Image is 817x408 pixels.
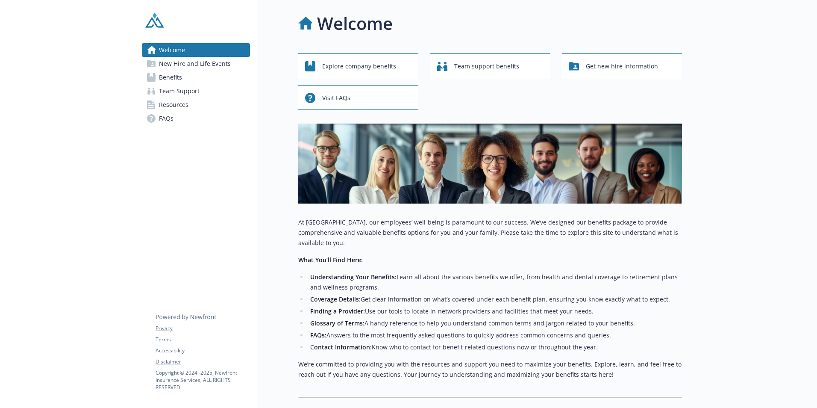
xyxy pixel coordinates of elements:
[314,343,372,351] strong: ontact Information:
[308,306,682,316] li: Use our tools to locate in-network providers and facilities that meet your needs.
[308,272,682,293] li: Learn all about the various benefits we offer, from health and dental coverage to retirement plan...
[308,342,682,352] li: C Know who to contact for benefit-related questions now or throughout the year.
[310,307,365,315] strong: Finding a Provider:
[298,85,418,110] button: Visit FAQs
[298,53,418,78] button: Explore company benefits
[142,43,250,57] a: Welcome
[310,273,397,281] strong: Understanding Your Benefits:
[310,319,364,327] strong: Glossary of Terms:
[159,57,231,71] span: New Hire and Life Events
[298,256,363,264] strong: What You’ll Find Here:
[298,124,682,204] img: overview page banner
[159,98,188,112] span: Resources
[310,295,361,303] strong: Coverage Details:
[142,84,250,98] a: Team Support
[308,330,682,340] li: Answers to the most frequently asked questions to quickly address common concerns and queries.
[308,294,682,305] li: Get clear information on what’s covered under each benefit plan, ensuring you know exactly what t...
[142,71,250,84] a: Benefits
[159,84,200,98] span: Team Support
[298,359,682,380] p: We’re committed to providing you with the resources and support you need to maximize your benefit...
[562,53,682,78] button: Get new hire information
[317,11,393,36] h1: Welcome
[322,90,350,106] span: Visit FAQs
[159,43,185,57] span: Welcome
[310,331,326,339] strong: FAQs:
[142,98,250,112] a: Resources
[156,347,250,355] a: Accessibility
[586,58,658,74] span: Get new hire information
[142,112,250,125] a: FAQs
[298,217,682,248] p: At [GEOGRAPHIC_DATA], our employees’ well-being is paramount to our success. We’ve designed our b...
[159,71,182,84] span: Benefits
[430,53,550,78] button: Team support benefits
[156,325,250,332] a: Privacy
[159,112,173,125] span: FAQs
[142,57,250,71] a: New Hire and Life Events
[156,369,250,391] p: Copyright © 2024 - 2025 , Newfront Insurance Services, ALL RIGHTS RESERVED
[308,318,682,328] li: A handy reference to help you understand common terms and jargon related to your benefits.
[156,358,250,366] a: Disclaimer
[156,336,250,343] a: Terms
[454,58,519,74] span: Team support benefits
[322,58,396,74] span: Explore company benefits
